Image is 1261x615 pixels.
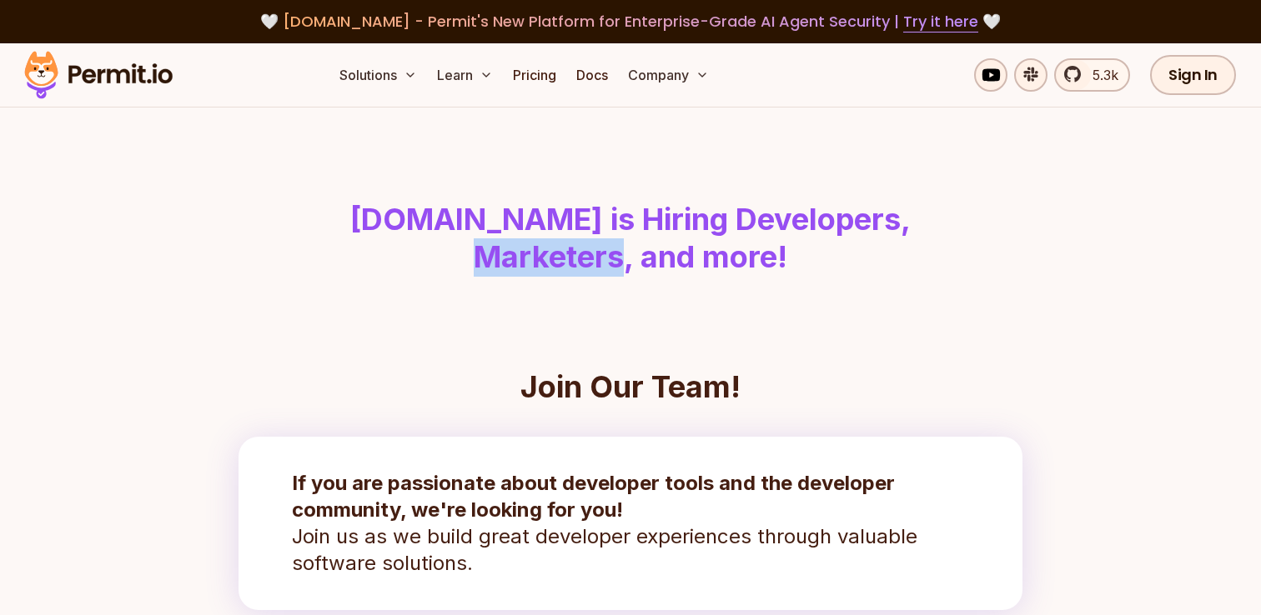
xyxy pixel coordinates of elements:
[292,471,895,522] strong: If you are passionate about developer tools and the developer community, we're looking for you!
[1054,58,1130,92] a: 5.3k
[430,58,500,92] button: Learn
[17,47,180,103] img: Permit logo
[239,370,1022,403] h2: Join Our Team!
[1150,55,1236,95] a: Sign In
[506,58,563,92] a: Pricing
[903,11,978,32] a: Try it here
[203,201,1058,277] h1: [DOMAIN_NAME] is Hiring Developers, Marketers, and more!
[40,10,1221,33] div: 🤍 🤍
[621,58,716,92] button: Company
[333,58,424,92] button: Solutions
[1083,65,1118,85] span: 5.3k
[570,58,615,92] a: Docs
[292,470,969,577] p: Join us as we build great developer experiences through valuable software solutions.
[283,11,978,32] span: [DOMAIN_NAME] - Permit's New Platform for Enterprise-Grade AI Agent Security |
